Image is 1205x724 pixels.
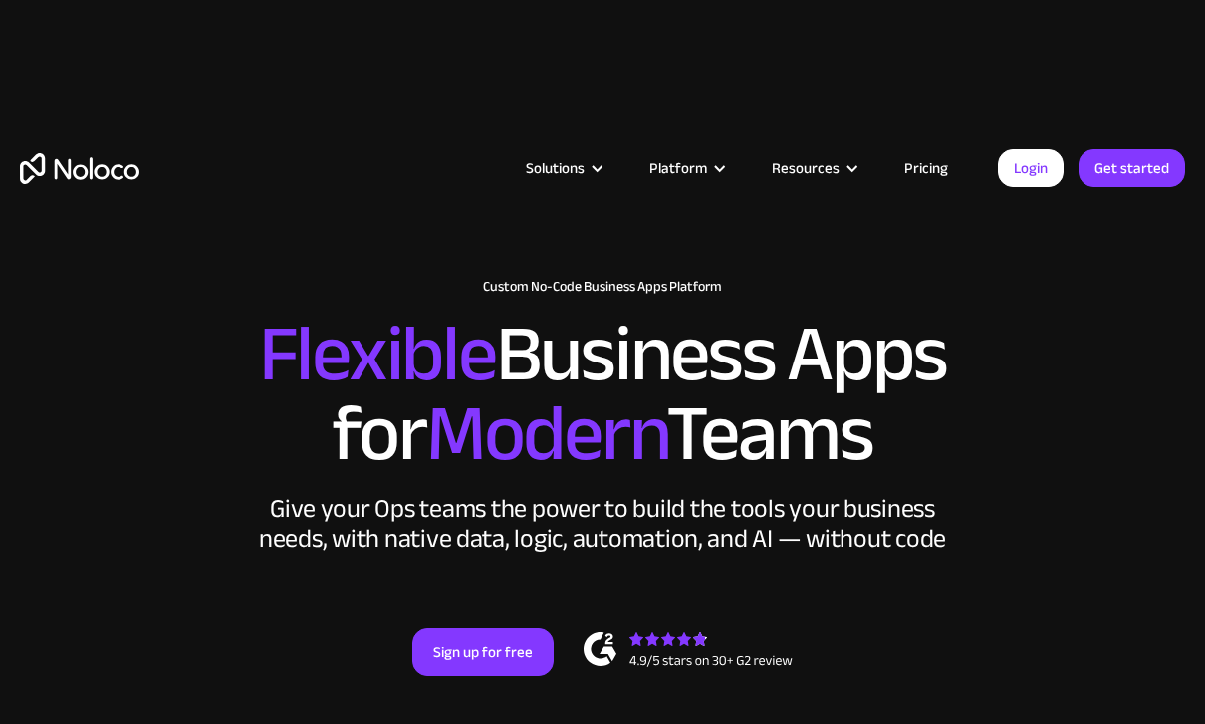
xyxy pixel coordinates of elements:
a: Sign up for free [412,628,554,676]
div: Solutions [526,155,585,181]
div: Give your Ops teams the power to build the tools your business needs, with native data, logic, au... [254,494,951,554]
a: Login [998,149,1064,187]
div: Resources [772,155,840,181]
a: Get started [1079,149,1185,187]
span: Modern [426,360,666,508]
h1: Custom No-Code Business Apps Platform [20,279,1185,295]
div: Solutions [501,155,624,181]
div: Platform [624,155,747,181]
span: Flexible [259,280,496,428]
h2: Business Apps for Teams [20,315,1185,474]
div: Platform [649,155,707,181]
a: home [20,153,139,184]
a: Pricing [879,155,973,181]
div: Resources [747,155,879,181]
